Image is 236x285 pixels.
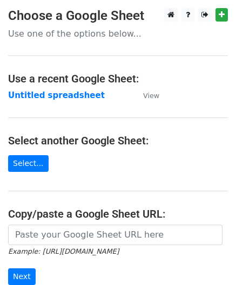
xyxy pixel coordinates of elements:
h3: Choose a Google Sheet [8,8,228,24]
h4: Select another Google Sheet: [8,134,228,147]
h4: Copy/paste a Google Sheet URL: [8,207,228,220]
a: Untitled spreadsheet [8,91,105,100]
input: Paste your Google Sheet URL here [8,225,222,245]
a: Select... [8,155,49,172]
small: View [143,92,159,100]
p: Use one of the options below... [8,28,228,39]
small: Example: [URL][DOMAIN_NAME] [8,247,119,255]
a: View [132,91,159,100]
input: Next [8,268,36,285]
h4: Use a recent Google Sheet: [8,72,228,85]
